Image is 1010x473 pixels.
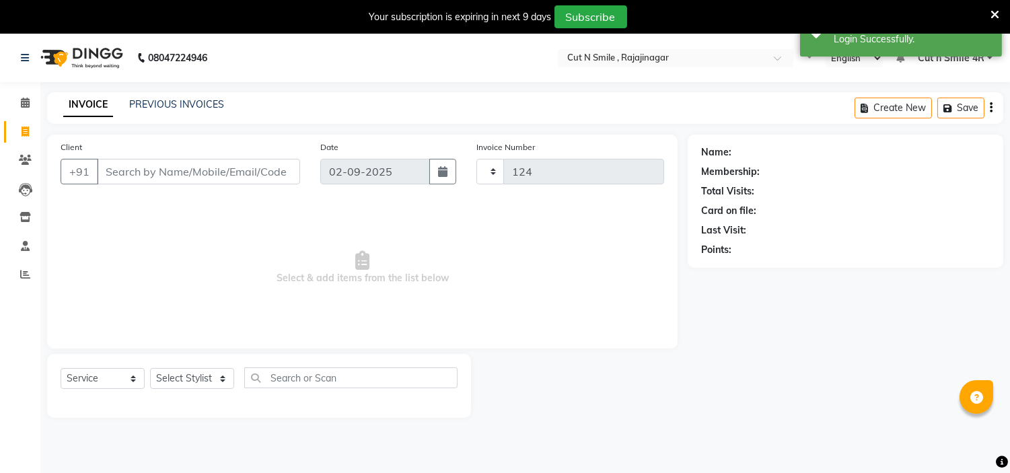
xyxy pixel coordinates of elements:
[937,98,984,118] button: Save
[701,223,746,238] div: Last Visit:
[701,145,731,159] div: Name:
[97,159,300,184] input: Search by Name/Mobile/Email/Code
[320,141,338,153] label: Date
[61,159,98,184] button: +91
[61,201,664,335] span: Select & add items from the list below
[554,5,627,28] button: Subscribe
[834,32,992,46] div: Login Successfully.
[34,39,127,77] img: logo
[63,93,113,117] a: INVOICE
[476,141,535,153] label: Invoice Number
[369,10,552,24] div: Your subscription is expiring in next 9 days
[855,98,932,118] button: Create New
[148,39,207,77] b: 08047224946
[918,51,984,65] span: Cut n Smile 4R
[129,98,224,110] a: PREVIOUS INVOICES
[244,367,458,388] input: Search or Scan
[701,204,756,218] div: Card on file:
[701,243,731,257] div: Points:
[701,184,754,198] div: Total Visits:
[701,165,760,179] div: Membership:
[61,141,82,153] label: Client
